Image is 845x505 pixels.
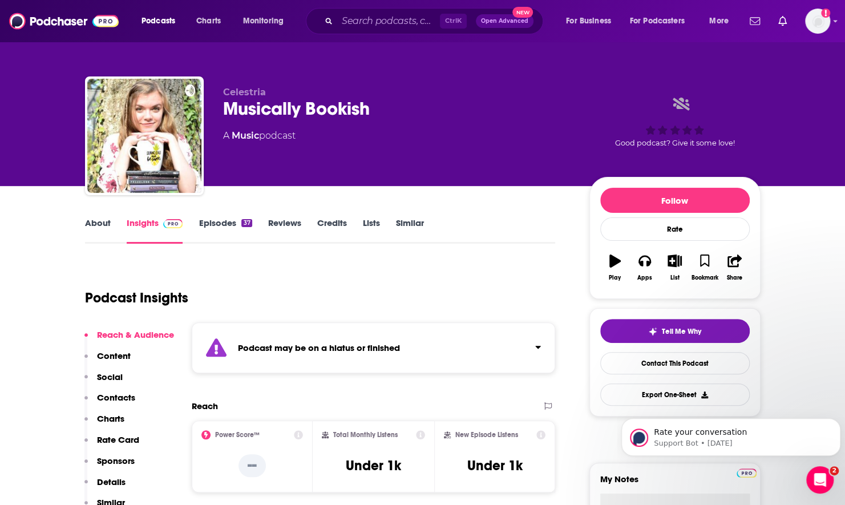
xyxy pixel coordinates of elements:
iframe: Intercom live chat [806,466,834,494]
a: Reviews [268,217,301,244]
span: 2 [830,466,839,475]
a: Show notifications dropdown [774,11,791,31]
div: A podcast [223,129,296,143]
span: Charts [196,13,221,29]
iframe: Intercom notifications message [617,394,845,474]
div: Rate [600,217,750,241]
button: open menu [134,12,190,30]
h2: New Episode Listens [455,431,518,439]
p: Details [97,476,126,487]
button: Charts [84,413,124,434]
svg: Add a profile image [821,9,830,18]
button: open menu [622,12,701,30]
img: User Profile [805,9,830,34]
button: tell me why sparkleTell Me Why [600,319,750,343]
strong: Podcast may be on a hiatus or finished [238,342,400,353]
button: Play [600,247,630,288]
input: Search podcasts, credits, & more... [337,12,440,30]
a: Episodes37 [199,217,252,244]
h1: Podcast Insights [85,289,188,306]
a: Similar [396,217,424,244]
a: Get this podcast via API [616,426,734,454]
a: Music [232,130,259,141]
h2: Power Score™ [215,431,260,439]
label: My Notes [600,474,750,494]
div: Play [609,274,621,281]
span: New [512,7,533,18]
p: -- [238,454,266,477]
p: Charts [97,413,124,424]
div: Search podcasts, credits, & more... [317,8,554,34]
p: Social [97,371,123,382]
a: About [85,217,111,244]
button: Show profile menu [805,9,830,34]
p: Content [97,350,131,361]
div: Good podcast? Give it some love! [589,87,761,157]
p: Contacts [97,392,135,403]
button: Social [84,371,123,393]
a: Lists [363,217,380,244]
button: Sponsors [84,455,135,476]
p: Sponsors [97,455,135,466]
button: Details [84,476,126,498]
div: List [670,274,680,281]
div: Bookmark [691,274,718,281]
span: Open Advanced [481,18,528,24]
h3: Under 1k [467,457,523,474]
button: Rate Card [84,434,139,455]
a: InsightsPodchaser Pro [127,217,183,244]
span: Podcasts [141,13,175,29]
button: Contacts [84,392,135,413]
section: Click to expand status details [192,322,556,373]
span: Tell Me Why [662,327,701,336]
div: Apps [637,274,652,281]
button: Content [84,350,131,371]
span: For Business [566,13,611,29]
img: Podchaser - Follow, Share and Rate Podcasts [9,10,119,32]
h3: Under 1k [346,457,401,474]
a: Credits [317,217,347,244]
img: Musically Bookish [87,79,201,193]
button: Follow [600,188,750,213]
button: open menu [701,12,743,30]
button: List [660,247,689,288]
button: Reach & Audience [84,329,174,350]
button: Bookmark [690,247,719,288]
a: Contact This Podcast [600,352,750,374]
button: Open AdvancedNew [476,14,533,28]
button: open menu [235,12,298,30]
img: tell me why sparkle [648,327,657,336]
p: Rate Card [97,434,139,445]
button: open menu [558,12,625,30]
span: Logged in as nwierenga [805,9,830,34]
a: Charts [189,12,228,30]
span: Celestria [223,87,266,98]
span: Good podcast? Give it some love! [615,139,735,147]
span: More [709,13,729,29]
h2: Reach [192,401,218,411]
span: Ctrl K [440,14,467,29]
button: Export One-Sheet [600,383,750,406]
h2: Total Monthly Listens [333,431,398,439]
button: Apps [630,247,660,288]
button: Share [719,247,749,288]
span: For Podcasters [630,13,685,29]
p: Reach & Audience [97,329,174,340]
div: Share [727,274,742,281]
span: Monitoring [243,13,284,29]
a: Show notifications dropdown [745,11,765,31]
div: 37 [241,219,252,227]
img: Podchaser Pro [163,219,183,228]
